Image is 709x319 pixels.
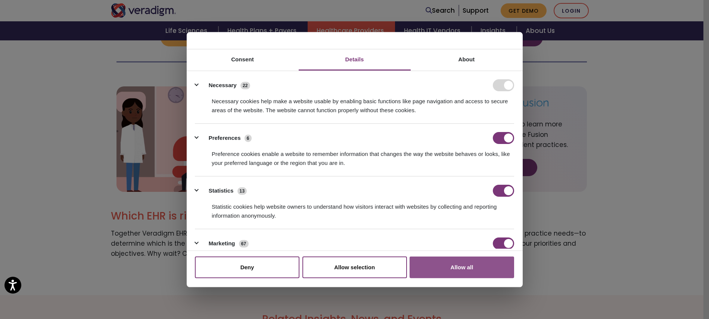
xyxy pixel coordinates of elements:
label: Preferences [209,134,241,142]
button: Necessary (22) [195,79,255,91]
button: Allow selection [302,257,407,278]
label: Marketing [209,239,235,248]
button: Preferences (6) [195,132,256,144]
label: Statistics [209,187,234,195]
button: Marketing (67) [195,237,253,249]
button: Allow all [410,257,514,278]
label: Necessary [209,81,237,90]
div: Statistic cookies help website owners to understand how visitors interact with websites by collec... [195,197,514,220]
a: Details [299,49,411,70]
a: About [411,49,523,70]
button: Deny [195,257,299,278]
div: Preference cookies enable a website to remember information that changes the way the website beha... [195,144,514,168]
div: Necessary cookies help make a website usable by enabling basic functions like page navigation and... [195,91,514,115]
a: Consent [187,49,299,70]
button: Statistics (13) [195,185,252,197]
